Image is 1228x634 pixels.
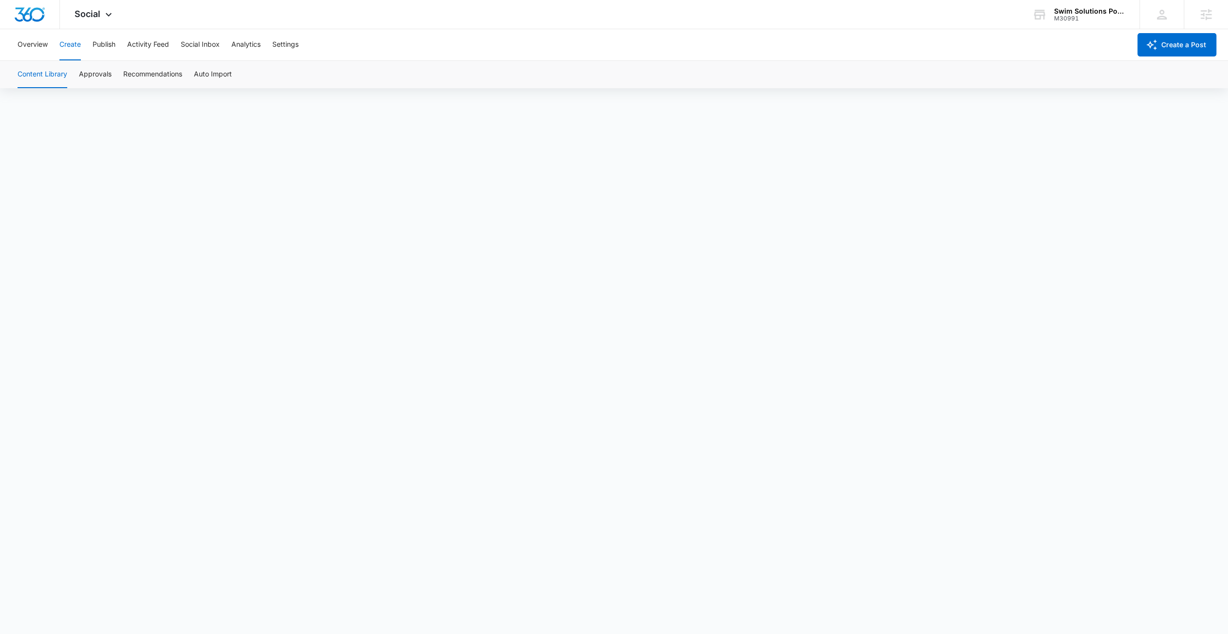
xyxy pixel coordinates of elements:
span: Social [75,9,100,19]
button: Recommendations [123,61,182,88]
button: Analytics [231,29,261,60]
button: Settings [272,29,299,60]
button: Content Library [18,61,67,88]
button: Auto Import [194,61,232,88]
button: Approvals [79,61,112,88]
button: Social Inbox [181,29,220,60]
div: account id [1054,15,1125,22]
button: Create [59,29,81,60]
button: Activity Feed [127,29,169,60]
div: account name [1054,7,1125,15]
button: Overview [18,29,48,60]
button: Publish [93,29,115,60]
button: Create a Post [1137,33,1216,56]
